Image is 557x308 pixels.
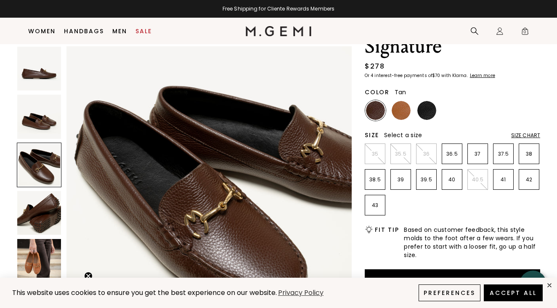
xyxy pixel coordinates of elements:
p: 43 [365,202,385,209]
p: 42 [519,176,539,183]
p: 35.5 [391,151,411,157]
a: Privacy Policy (opens in a new tab) [277,288,325,298]
a: Sale [135,28,152,35]
p: 38.5 [365,176,385,183]
p: 40.5 [468,176,488,183]
div: $278 [365,61,385,72]
img: Tan [392,101,411,120]
img: Chocolate [366,101,385,120]
klarna-placement-style-body: Or 4 interest-free payments of [365,72,432,79]
p: 39 [391,176,411,183]
p: 41 [493,176,513,183]
a: Women [28,28,56,35]
img: The Pastoso Signature [17,239,61,283]
span: Tan [395,88,406,96]
div: close [546,282,553,289]
span: This website uses cookies to ensure you get the best experience on our website. [12,288,277,297]
span: Based on customer feedback, this style molds to the foot after a few wears. If you prefer to star... [404,226,540,259]
p: 37 [468,151,488,157]
p: 37.5 [493,151,513,157]
a: Handbags [64,28,104,35]
img: Black [417,101,436,120]
h2: Fit Tip [375,226,399,233]
div: Size Chart [511,132,540,139]
h2: Size [365,132,379,138]
span: 0 [521,29,529,37]
p: 39.5 [416,176,436,183]
button: Accept All [484,284,543,301]
klarna-placement-style-amount: $70 [432,72,440,79]
span: Select a size [384,131,422,139]
a: Learn more [469,73,495,78]
p: 38 [519,151,539,157]
button: Close teaser [84,272,93,280]
p: 36 [416,151,436,157]
img: M.Gemi [246,26,312,36]
klarna-placement-style-body: with Klarna [441,72,469,79]
a: Men [112,28,127,35]
button: Preferences [419,284,480,301]
klarna-placement-style-cta: Learn more [470,72,495,79]
p: 36.5 [442,151,462,157]
h2: Color [365,89,390,96]
img: The Pastoso Signature [17,95,61,138]
img: The Pastoso Signature [17,191,61,235]
p: 35 [365,151,385,157]
p: 40 [442,176,462,183]
img: The Pastoso Signature [17,47,61,90]
button: Add to Bag [365,269,540,289]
